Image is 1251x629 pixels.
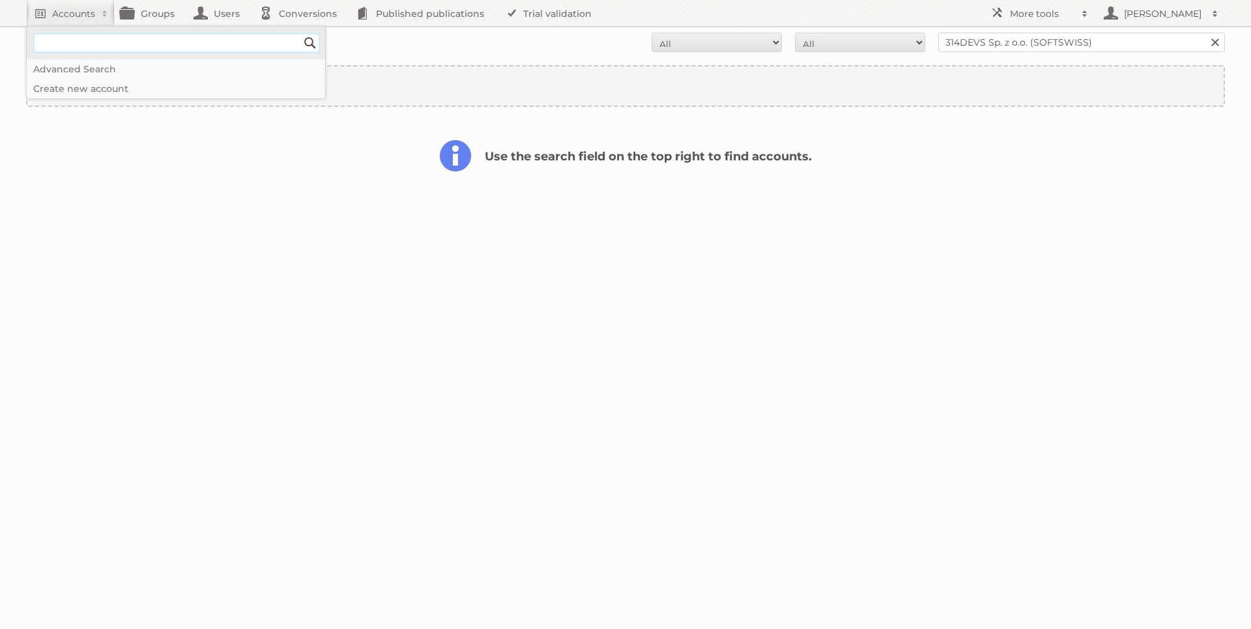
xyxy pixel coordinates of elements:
h2: Use the search field on the top right to find accounts. [439,139,812,179]
a: Create new account [27,79,325,98]
a: Advanced Search [27,59,325,79]
h2: More tools [1010,7,1075,20]
h2: [PERSON_NAME] [1121,7,1205,20]
input: Search [300,33,320,53]
h2: Accounts [52,7,95,20]
a: Create new account [27,66,1224,106]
